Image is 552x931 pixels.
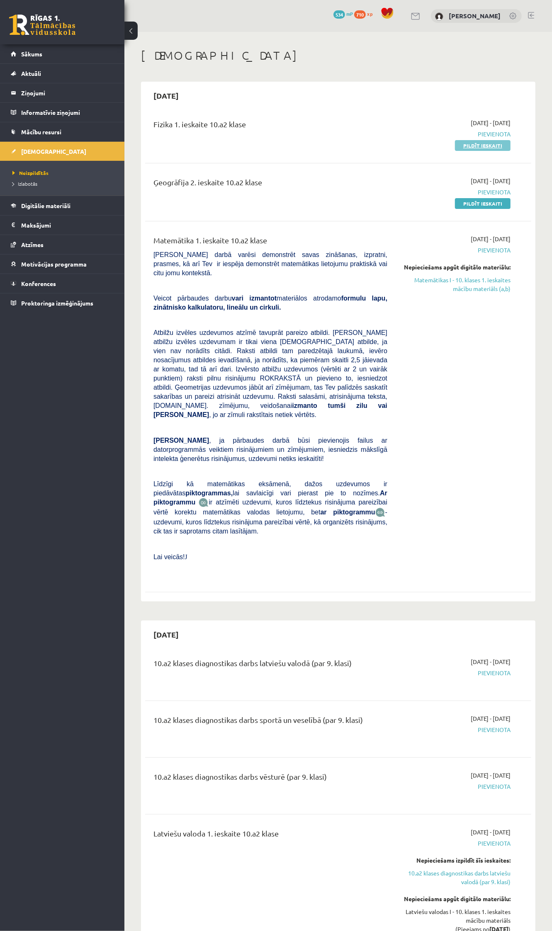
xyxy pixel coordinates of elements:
[9,15,75,35] a: Rīgas 1. Tālmācības vidusskola
[141,48,535,63] h1: [DEMOGRAPHIC_DATA]
[153,437,209,444] span: [PERSON_NAME]
[471,714,511,723] span: [DATE] - [DATE]
[292,402,317,409] b: izmanto
[321,509,375,516] b: ar piktogrammu
[145,86,187,105] h2: [DATE]
[153,553,185,560] span: Lai veicās!
[11,216,114,235] a: Maksājumi
[12,180,37,187] span: Izlabotās
[11,255,114,274] a: Motivācijas programma
[455,198,511,209] a: Pildīt ieskaiti
[153,657,387,673] div: 10.a2 klases diagnostikas darbs latviešu valodā (par 9. klasi)
[21,50,42,58] span: Sākums
[400,130,511,138] span: Pievienota
[400,246,511,255] span: Pievienota
[11,274,114,293] a: Konferences
[11,83,114,102] a: Ziņojumi
[21,260,87,268] span: Motivācijas programma
[471,235,511,243] span: [DATE] - [DATE]
[471,177,511,185] span: [DATE] - [DATE]
[400,188,511,196] span: Pievienota
[21,280,56,287] span: Konferences
[12,180,116,187] a: Izlabotās
[145,625,187,644] h2: [DATE]
[21,70,41,77] span: Aktuāli
[400,856,511,865] div: Nepieciešams izpildīt šīs ieskaites:
[185,490,233,497] b: piktogrammas,
[21,103,114,122] legend: Informatīvie ziņojumi
[199,498,209,507] img: JfuEzvunn4EvwAAAAASUVORK5CYII=
[471,828,511,836] span: [DATE] - [DATE]
[21,216,114,235] legend: Maksājumi
[346,10,353,17] span: mP
[12,169,116,177] a: Neizpildītās
[333,10,353,17] a: 534 mP
[354,10,377,17] a: 710 xp
[400,263,511,272] div: Nepieciešams apgūt digitālo materiālu:
[11,44,114,63] a: Sākums
[333,10,345,19] span: 534
[232,295,277,302] b: vari izmantot
[153,509,387,535] span: - uzdevumi, kuros līdztekus risinājuma pareizībai vērtē, kā organizēts risinājums, cik tas ir sap...
[21,128,61,136] span: Mācību resursi
[153,251,387,276] span: [PERSON_NAME] darbā varēsi demonstrēt savas zināšanas, izpratni, prasmes, kā arī Tev ir iespēja d...
[11,64,114,83] a: Aktuāli
[153,235,387,250] div: Matemātika 1. ieskaite 10.a2 klase
[153,771,387,786] div: 10.a2 klases diagnostikas darbs vēsturē (par 9. klasi)
[185,553,187,560] span: J
[400,669,511,677] span: Pievienota
[11,293,114,313] a: Proktoringa izmēģinājums
[11,142,114,161] a: [DEMOGRAPHIC_DATA]
[11,122,114,141] a: Mācību resursi
[449,12,501,20] a: [PERSON_NAME]
[153,177,387,192] div: Ģeogrāfija 2. ieskaite 10.a2 klase
[11,196,114,215] a: Digitālie materiāli
[21,202,71,209] span: Digitālie materiāli
[435,12,443,21] img: Ņikita Ņemiro
[375,508,385,517] img: wKvN42sLe3LLwAAAABJRU5ErkJggg==
[153,295,387,311] b: formulu lapu, zinātnisko kalkulatoru, lineālu un cirkuli.
[11,103,114,122] a: Informatīvie ziņojumi
[21,299,93,307] span: Proktoringa izmēģinājums
[471,771,511,780] span: [DATE] - [DATE]
[153,828,387,843] div: Latviešu valoda 1. ieskaite 10.a2 klase
[400,869,511,886] a: 10.a2 klases diagnostikas darbs latviešu valodā (par 9. klasi)
[400,276,511,293] a: Matemātikas I - 10. klases 1. ieskaites mācību materiāls (a,b)
[153,490,387,506] b: Ar piktogrammu
[400,895,511,903] div: Nepieciešams apgūt digitālo materiālu:
[471,657,511,666] span: [DATE] - [DATE]
[153,714,387,730] div: 10.a2 klases diagnostikas darbs sportā un veselībā (par 9. klasi)
[367,10,372,17] span: xp
[21,83,114,102] legend: Ziņojumi
[471,119,511,127] span: [DATE] - [DATE]
[455,140,511,151] a: Pildīt ieskaiti
[153,437,387,462] span: , ja pārbaudes darbā būsi pievienojis failus ar datorprogrammās veiktiem risinājumiem un zīmējumi...
[11,235,114,254] a: Atzīmes
[400,839,511,848] span: Pievienota
[12,170,49,176] span: Neizpildītās
[153,119,387,134] div: Fizika 1. ieskaite 10.a2 klase
[153,499,387,516] span: ir atzīmēti uzdevumi, kuros līdztekus risinājuma pareizībai vērtē korektu matemātikas valodas lie...
[21,148,86,155] span: [DEMOGRAPHIC_DATA]
[354,10,366,19] span: 710
[153,295,387,311] span: Veicot pārbaudes darbu materiālos atrodamo
[153,480,387,506] span: Līdzīgi kā matemātikas eksāmenā, dažos uzdevumos ir piedāvātas lai savlaicīgi vari pierast pie to...
[153,329,387,418] span: Atbilžu izvēles uzdevumos atzīmē tavuprāt pareizo atbildi. [PERSON_NAME] atbilžu izvēles uzdevuma...
[400,782,511,791] span: Pievienota
[400,725,511,734] span: Pievienota
[21,241,44,248] span: Atzīmes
